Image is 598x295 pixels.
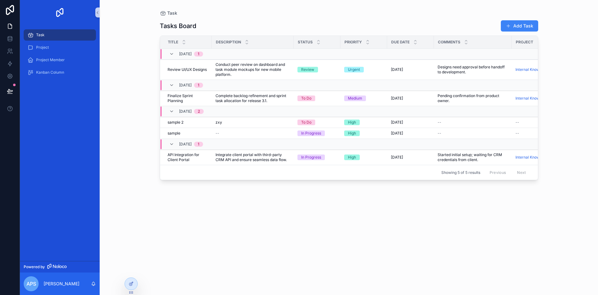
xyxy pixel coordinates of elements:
[344,96,383,101] a: Medium
[216,62,290,77] a: Conduct peer review on dashboard and task module mockups for new mobile platform.
[24,29,96,41] a: Task
[297,120,337,125] a: To Do
[344,155,383,160] a: High
[179,142,192,147] span: [DATE]
[20,261,100,273] a: Powered by
[24,264,45,269] span: Powered by
[26,280,36,288] span: APS
[391,120,403,125] span: [DATE]
[391,155,403,160] span: [DATE]
[344,130,383,136] a: High
[168,131,208,136] a: sample
[36,45,49,50] span: Project
[515,131,560,136] a: --
[216,120,222,125] span: zxy
[348,130,356,136] div: High
[36,57,65,62] span: Project Member
[198,52,199,57] div: 1
[348,120,356,125] div: High
[391,96,403,101] span: [DATE]
[344,40,362,45] span: Priority
[20,25,100,86] div: scrollable content
[297,67,337,72] a: Review
[44,281,79,287] p: [PERSON_NAME]
[301,96,311,101] div: To Do
[216,40,241,45] span: Description
[391,120,430,125] a: [DATE]
[216,131,290,136] a: --
[168,93,208,103] a: Finalize Sprint Planning
[160,22,196,30] h1: Tasks Board
[515,96,560,101] a: Internal Knowledge Base Migration
[438,120,441,125] span: --
[515,67,560,72] a: Internal Knowledge Base Migration
[160,10,177,16] a: Task
[515,155,560,160] a: Internal Knowledge Base Migration
[501,20,538,32] button: Add Task
[298,40,313,45] span: Status
[441,170,480,175] span: Showing 5 of 5 results
[179,109,192,114] span: [DATE]
[516,40,533,45] span: Project
[301,130,321,136] div: In Progress
[301,155,321,160] div: In Progress
[438,40,460,45] span: Comments
[438,131,508,136] a: --
[438,65,508,75] a: Designs need approval before handoff to development.
[168,131,180,136] span: sample
[168,67,207,72] span: Review UI/UX Designs
[198,83,199,88] div: 1
[391,40,410,45] span: Due Date
[438,152,508,162] a: Started initial setup; waiting for CRM credentials from client.
[391,67,403,72] span: [DATE]
[55,7,65,17] img: App logo
[348,96,362,101] div: Medium
[168,120,208,125] a: sample 2
[391,96,430,101] a: [DATE]
[297,96,337,101] a: To Do
[24,42,96,53] a: Project
[344,67,383,72] a: Urgent
[301,120,311,125] div: To Do
[216,152,290,162] a: Integrate client portal with third-party CRM API and ensure seamless data flow.
[168,67,208,72] a: Review UI/UX Designs
[168,152,208,162] a: API Integration for Client Portal
[24,54,96,66] a: Project Member
[344,120,383,125] a: High
[391,131,430,136] a: [DATE]
[198,142,199,147] div: 1
[297,130,337,136] a: In Progress
[438,120,508,125] a: --
[438,93,508,103] a: Pending confirmation from product owner.
[36,70,64,75] span: Kanban Column
[348,155,356,160] div: High
[168,120,183,125] span: sample 2
[24,67,96,78] a: Kanban Column
[391,155,430,160] a: [DATE]
[515,120,519,125] span: --
[391,131,403,136] span: [DATE]
[297,155,337,160] a: In Progress
[179,83,192,88] span: [DATE]
[179,52,192,57] span: [DATE]
[301,67,314,72] div: Review
[515,120,560,125] a: --
[391,67,430,72] a: [DATE]
[216,131,219,136] span: --
[167,10,177,16] span: Task
[216,93,290,103] a: Complete backlog refinement and sprint task allocation for release 3.1.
